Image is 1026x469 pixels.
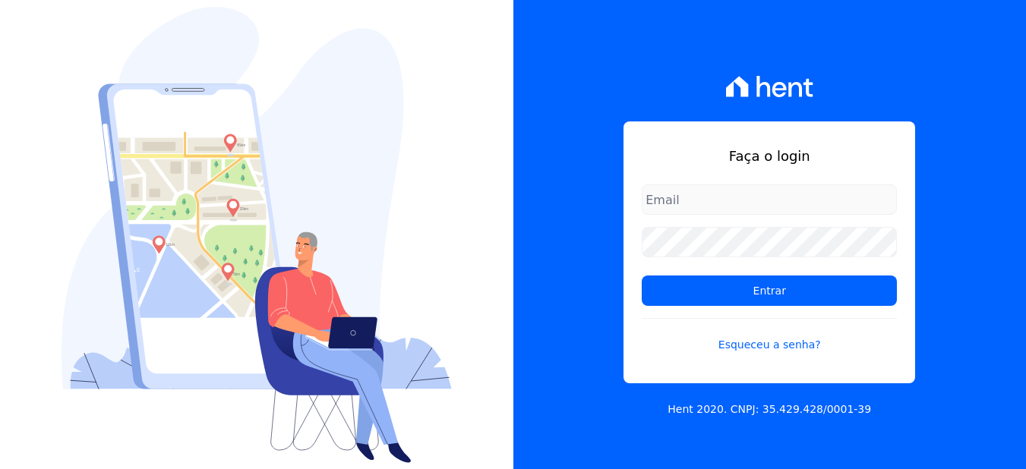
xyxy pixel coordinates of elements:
input: Email [642,184,897,215]
input: Entrar [642,275,897,306]
h1: Faça o login [642,146,897,166]
img: Login [62,7,452,463]
p: Hent 2020. CNPJ: 35.429.428/0001-39 [668,401,871,417]
a: Esqueceu a senha? [642,318,897,353]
